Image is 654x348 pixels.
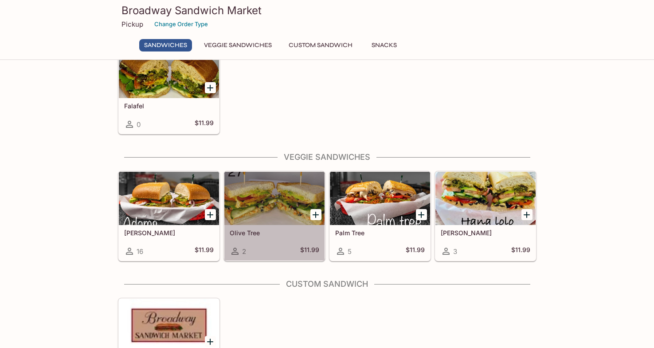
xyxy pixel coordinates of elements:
[124,102,214,110] h5: Falafel
[224,171,325,261] a: Olive Tree2$11.99
[150,17,212,31] button: Change Order Type
[329,171,431,261] a: Palm Tree5$11.99
[118,44,219,134] a: Falafel0$11.99
[242,247,246,256] span: 2
[335,229,425,237] h5: Palm Tree
[230,229,319,237] h5: Olive Tree
[453,247,457,256] span: 3
[195,246,214,257] h5: $11.99
[124,229,214,237] h5: [PERSON_NAME]
[137,120,141,129] span: 0
[118,171,219,261] a: [PERSON_NAME]16$11.99
[300,246,319,257] h5: $11.99
[121,20,143,28] p: Pickup
[435,172,536,225] div: Hana Lolo
[511,246,530,257] h5: $11.99
[205,82,216,93] button: Add Falafel
[441,229,530,237] h5: [PERSON_NAME]
[521,209,533,220] button: Add Hana Lolo
[205,336,216,347] button: Add Custom Sandwich
[137,247,143,256] span: 16
[199,39,277,51] button: Veggie Sandwiches
[205,209,216,220] button: Add Adams
[139,39,192,51] button: Sandwiches
[118,152,537,162] h4: Veggie Sandwiches
[224,172,325,225] div: Olive Tree
[284,39,357,51] button: Custom Sandwich
[348,247,352,256] span: 5
[435,171,536,261] a: [PERSON_NAME]3$11.99
[310,209,321,220] button: Add Olive Tree
[406,246,425,257] h5: $11.99
[119,45,219,98] div: Falafel
[195,119,214,130] h5: $11.99
[119,172,219,225] div: Adams
[118,279,537,289] h4: Custom Sandwich
[416,209,427,220] button: Add Palm Tree
[364,39,404,51] button: Snacks
[121,4,533,17] h3: Broadway Sandwich Market
[330,172,430,225] div: Palm Tree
